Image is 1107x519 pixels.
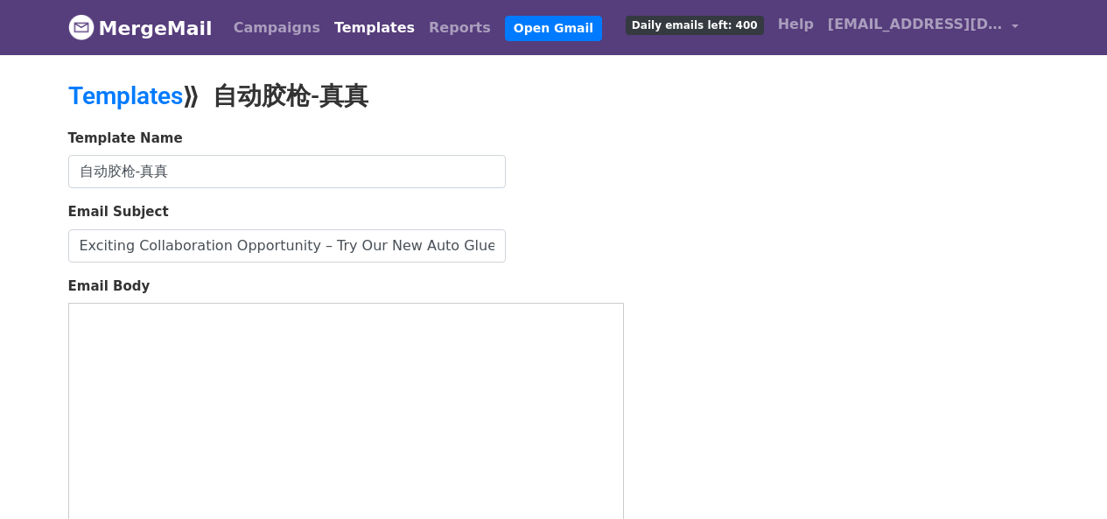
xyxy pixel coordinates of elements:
[821,7,1026,48] a: [EMAIL_ADDRESS][DOMAIN_NAME]
[68,202,169,222] label: Email Subject
[327,11,422,46] a: Templates
[68,81,707,111] h2: ⟫ 自动胶枪-真真
[68,81,183,110] a: Templates
[227,11,327,46] a: Campaigns
[422,11,498,46] a: Reports
[68,10,213,46] a: MergeMail
[68,129,183,149] label: Template Name
[771,7,821,42] a: Help
[68,277,151,297] label: Email Body
[505,16,602,41] a: Open Gmail
[68,14,95,40] img: MergeMail logo
[828,14,1003,35] span: [EMAIL_ADDRESS][DOMAIN_NAME]
[619,7,771,42] a: Daily emails left: 400
[626,16,764,35] span: Daily emails left: 400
